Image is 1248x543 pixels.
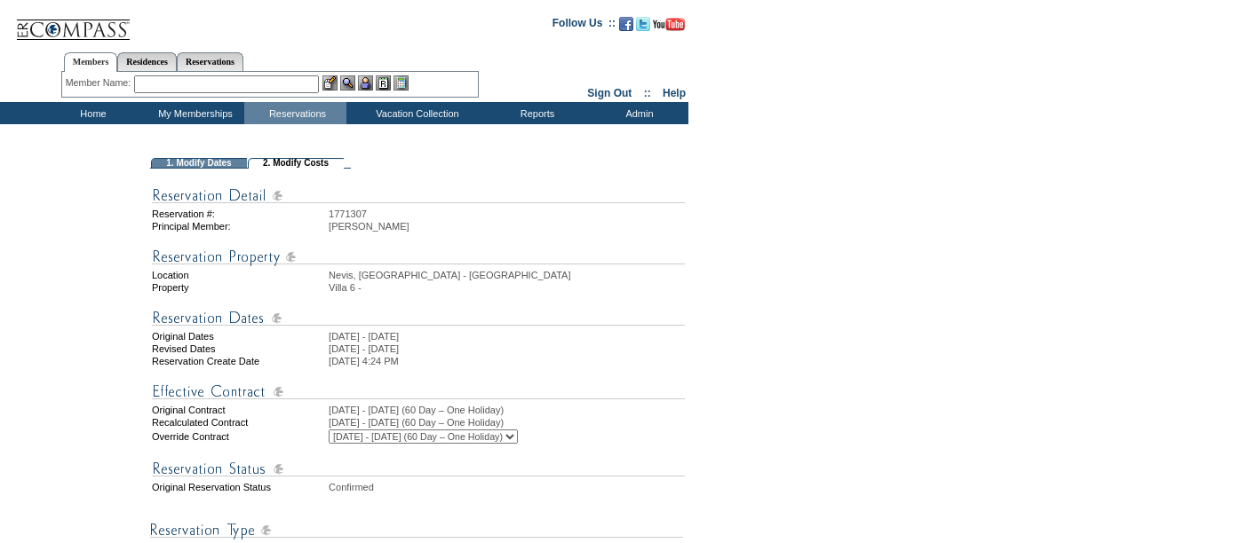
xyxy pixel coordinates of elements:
[636,17,650,31] img: Follow us on Twitter
[484,102,586,124] td: Reports
[663,87,686,99] a: Help
[152,185,685,207] img: Reservation Detail
[152,221,327,232] td: Principal Member:
[636,22,650,33] a: Follow us on Twitter
[40,102,142,124] td: Home
[329,405,685,415] td: [DATE] - [DATE] (60 Day – One Holiday)
[152,356,327,366] td: Reservation Create Date
[244,102,346,124] td: Reservations
[152,417,327,428] td: Recalculated Contract
[376,75,391,90] img: Reservations
[393,75,409,90] img: b_calculator.gif
[329,270,685,280] td: Nevis, [GEOGRAPHIC_DATA] - [GEOGRAPHIC_DATA]
[329,482,685,492] td: Confirmed
[152,209,327,219] td: Reservation #:
[329,209,685,219] td: 1771307
[329,221,685,232] td: [PERSON_NAME]
[329,282,685,293] td: Villa 6 -
[117,52,177,71] a: Residences
[329,356,685,366] td: [DATE] 4:24 PM
[619,17,633,31] img: Become our fan on Facebook
[152,482,327,492] td: Original Reservation Status
[152,307,685,329] img: Reservation Dates
[358,75,373,90] img: Impersonate
[586,102,688,124] td: Admin
[66,75,134,90] div: Member Name:
[329,331,685,342] td: [DATE] - [DATE]
[152,381,685,403] img: Effective Contract
[619,22,633,33] a: Become our fan on Facebook
[322,75,338,90] img: b_edit.gif
[152,343,327,354] td: Revised Dates
[152,282,327,293] td: Property
[152,246,685,268] img: Reservation Property
[653,18,685,31] img: Subscribe to our YouTube Channel
[248,158,344,169] td: 2. Modify Costs
[346,102,484,124] td: Vacation Collection
[150,519,683,541] img: Reservation Type
[653,22,685,33] a: Subscribe to our YouTube Channel
[644,87,651,99] span: ::
[587,87,632,99] a: Sign Out
[142,102,244,124] td: My Memberships
[552,15,616,36] td: Follow Us ::
[151,158,247,169] td: 1. Modify Dates
[329,343,685,354] td: [DATE] - [DATE]
[152,429,327,444] td: Override Contract
[152,270,327,280] td: Location
[15,4,131,41] img: Compass Home
[64,52,118,72] a: Members
[152,331,327,342] td: Original Dates
[177,52,243,71] a: Reservations
[340,75,355,90] img: View
[329,417,685,428] td: [DATE] - [DATE] (60 Day – One Holiday)
[152,405,327,415] td: Original Contract
[152,458,685,480] img: Reservation Status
